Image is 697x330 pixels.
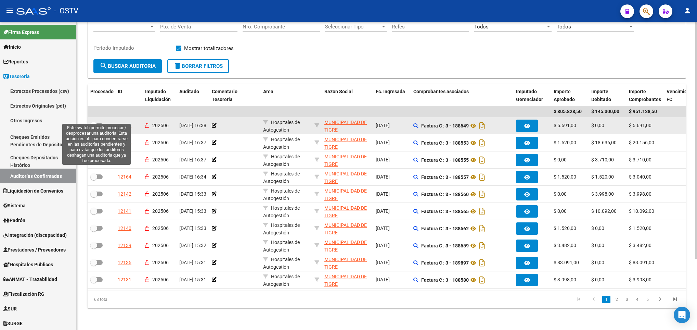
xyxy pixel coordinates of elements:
span: 202506 [152,157,169,162]
li: page 3 [622,294,632,305]
span: Hospitales Públicos [3,261,53,268]
a: 2 [612,296,621,303]
span: $ 18.636,00 [591,140,617,145]
span: $ 0,00 [554,208,567,214]
span: Hospitales de Autogestión [263,257,300,270]
mat-icon: menu [5,7,14,15]
datatable-header-cell: ID [115,84,142,107]
span: [DATE] 15:33 [179,225,206,231]
span: Borrar Filtros [173,63,223,69]
span: [DATE] 15:33 [179,208,206,214]
span: Area [263,89,273,94]
datatable-header-cell: Comprobantes asociados [411,84,513,107]
span: 202506 [152,140,169,145]
span: $ 1.520,00 [591,174,614,180]
span: $ 0,00 [591,277,604,282]
span: $ 3.710,00 [591,157,614,162]
span: Hospitales de Autogestión [263,188,300,201]
div: 12194 [118,139,131,147]
span: Procesado [90,89,114,94]
datatable-header-cell: Fc. Ingresada [373,84,411,107]
span: MUNICIPALIDAD DE TIGRE [324,240,367,253]
span: [DATE] 16:37 [179,157,206,162]
span: $ 83.091,00 [554,260,579,265]
span: MUNICIPALIDAD DE TIGRE [324,154,367,167]
div: 12142 [118,190,131,198]
span: $ 3.998,00 [554,277,576,282]
mat-icon: delete [173,62,182,70]
span: [DATE] [376,277,390,282]
span: $ 10.092,00 [591,208,617,214]
span: [DATE] 15:33 [179,191,206,197]
span: MUNICIPALIDAD DE TIGRE [324,222,367,236]
datatable-header-cell: Auditado [177,84,209,107]
strong: Factura C : 3 - 188565 [421,209,469,214]
datatable-header-cell: Importe Comprobantes [626,84,664,107]
span: SURGE [3,320,23,327]
i: Descargar documento [478,155,487,166]
span: Todos [474,24,489,30]
div: 12139 [118,242,131,249]
span: MUNICIPALIDAD DE TIGRE [324,120,367,133]
span: - OSTV [54,3,78,19]
span: $ 0,00 [591,225,604,231]
span: $ 3.998,00 [629,191,651,197]
span: [DATE] [376,123,390,128]
span: $ 1.520,00 [554,225,576,231]
div: - 30999284899 [324,119,370,133]
span: Imputado Gerenciador [516,89,543,102]
span: [DATE] [376,140,390,145]
div: - 30999284899 [324,170,370,184]
span: Inicio [3,43,21,51]
span: Importe Aprobado [554,89,575,102]
datatable-header-cell: Comentario Tesoreria [209,84,260,107]
i: Descargar documento [478,172,487,183]
span: Reportes [3,58,28,65]
span: $ 1.520,00 [629,225,651,231]
span: $ 3.710,00 [629,157,651,162]
button: Borrar Filtros [167,59,229,73]
div: 12131 [118,276,131,284]
span: MUNICIPALIDAD DE TIGRE [324,274,367,287]
span: Tesorería [3,73,30,80]
mat-icon: search [100,62,108,70]
strong: Factura C : 3 - 188559 [421,243,469,248]
datatable-header-cell: Importe Debitado [589,84,626,107]
span: [DATE] 15:31 [179,277,206,282]
span: MUNICIPALIDAD DE TIGRE [324,205,367,219]
strong: Factura C : 3 - 188549 [421,123,469,129]
strong: Factura C : 3 - 188580 [421,277,469,283]
span: [DATE] [376,157,390,162]
datatable-header-cell: Imputado Gerenciador [513,84,551,107]
span: [DATE] 15:32 [179,243,206,248]
span: $ 83.091,00 [629,260,654,265]
span: [DATE] [376,243,390,248]
span: $ 1.520,00 [554,140,576,145]
span: Hospitales de Autogestión [263,120,300,133]
datatable-header-cell: Area [260,84,312,107]
span: Imputado Liquidación [145,89,171,102]
a: 4 [633,296,641,303]
span: Comentario Tesoreria [212,89,237,102]
mat-icon: person [683,7,692,15]
span: Sistema [3,202,26,209]
span: $ 3.482,00 [629,243,651,248]
span: $ 0,00 [591,260,604,265]
li: page 5 [642,294,653,305]
span: Fc. Ingresada [376,89,405,94]
span: Importe Comprobantes [629,89,661,102]
span: 202506 [152,208,169,214]
a: go to first page [572,296,585,303]
div: 12140 [118,224,131,232]
div: 12135 [118,259,131,267]
span: SUR [3,305,17,313]
span: [DATE] [376,208,390,214]
a: 3 [623,296,631,303]
span: MUNICIPALIDAD DE TIGRE [324,188,367,201]
a: go to last page [669,296,682,303]
span: MUNICIPALIDAD DE TIGRE [324,171,367,184]
span: Hospitales de Autogestión [263,137,300,150]
span: [DATE] 16:38 [179,123,206,128]
li: page 4 [632,294,642,305]
span: Hospitales de Autogestión [263,274,300,287]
